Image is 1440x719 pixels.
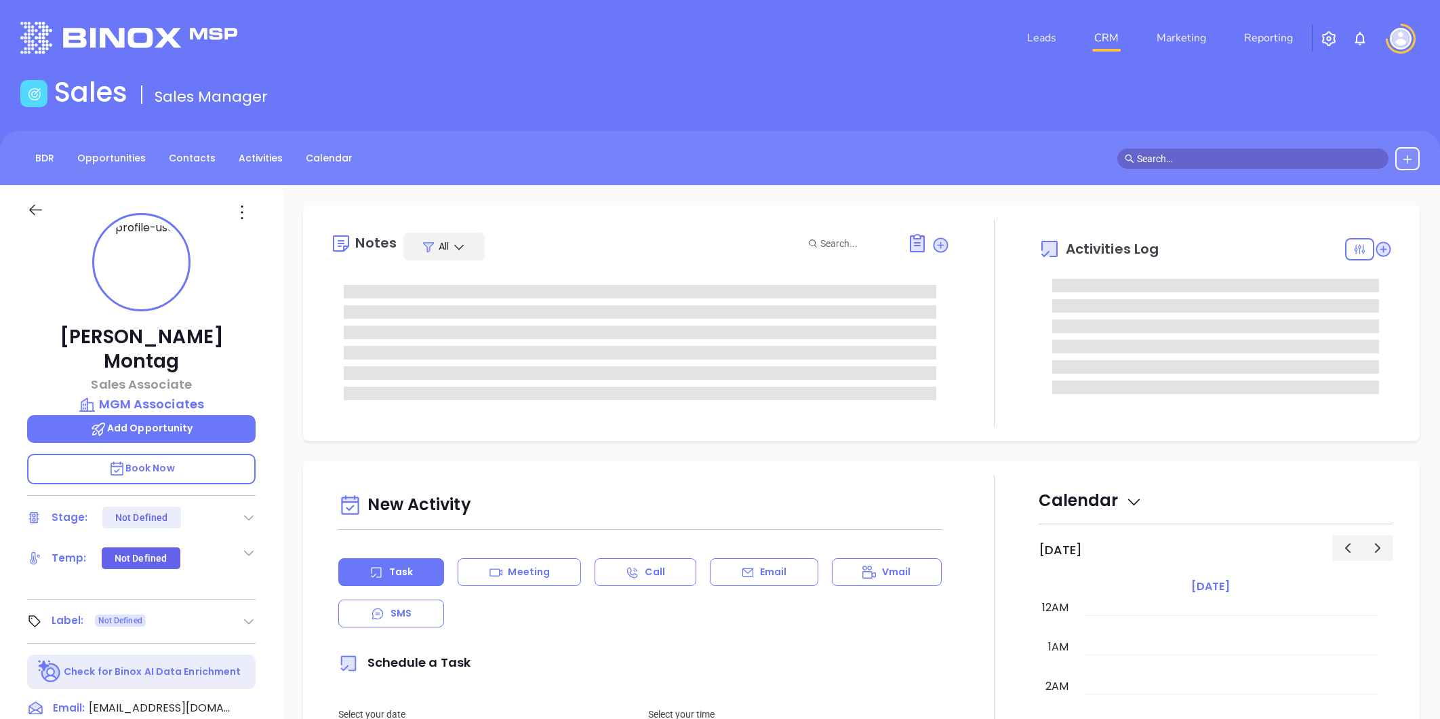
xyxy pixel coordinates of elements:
[115,507,167,528] div: Not Defined
[298,147,361,170] a: Calendar
[108,461,175,475] span: Book Now
[90,421,193,435] span: Add Opportunity
[1039,600,1071,616] div: 12am
[760,565,787,579] p: Email
[1352,31,1368,47] img: iconNotification
[52,610,84,631] div: Label:
[645,565,664,579] p: Call
[52,507,88,528] div: Stage:
[27,325,256,374] p: [PERSON_NAME] Montag
[115,547,167,569] div: Not Defined
[161,147,224,170] a: Contacts
[882,565,911,579] p: Vmail
[20,22,237,54] img: logo
[98,613,142,628] span: Not Defined
[1039,543,1082,558] h2: [DATE]
[1125,154,1134,163] span: search
[231,147,291,170] a: Activities
[27,147,62,170] a: BDR
[1390,28,1412,50] img: user
[52,548,87,568] div: Temp:
[355,236,397,250] div: Notes
[1151,24,1212,52] a: Marketing
[508,565,550,579] p: Meeting
[1332,535,1363,560] button: Previous day
[1321,31,1337,47] img: iconSetting
[1089,24,1124,52] a: CRM
[69,147,154,170] a: Opportunities
[1066,242,1159,256] span: Activities Log
[389,565,413,579] p: Task
[1045,639,1071,655] div: 1am
[53,700,85,718] span: Email:
[27,395,256,414] a: MGM Associates
[1188,577,1233,596] a: [DATE]
[1362,535,1393,560] button: Next day
[338,488,942,523] div: New Activity
[38,660,62,684] img: Ai-Enrich-DaqCidB-.svg
[439,239,449,253] span: All
[64,665,241,679] p: Check for Binox AI Data Enrichment
[1022,24,1062,52] a: Leads
[99,220,184,305] img: profile-user
[338,654,471,671] span: Schedule a Task
[1039,489,1142,511] span: Calendar
[1137,151,1381,166] input: Search…
[820,236,892,251] input: Search...
[1043,678,1071,695] div: 2am
[27,375,256,393] p: Sales Associate
[1239,24,1298,52] a: Reporting
[89,700,231,716] span: [EMAIL_ADDRESS][DOMAIN_NAME]
[391,606,412,621] p: SMS
[54,76,127,109] h1: Sales
[155,86,268,107] span: Sales Manager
